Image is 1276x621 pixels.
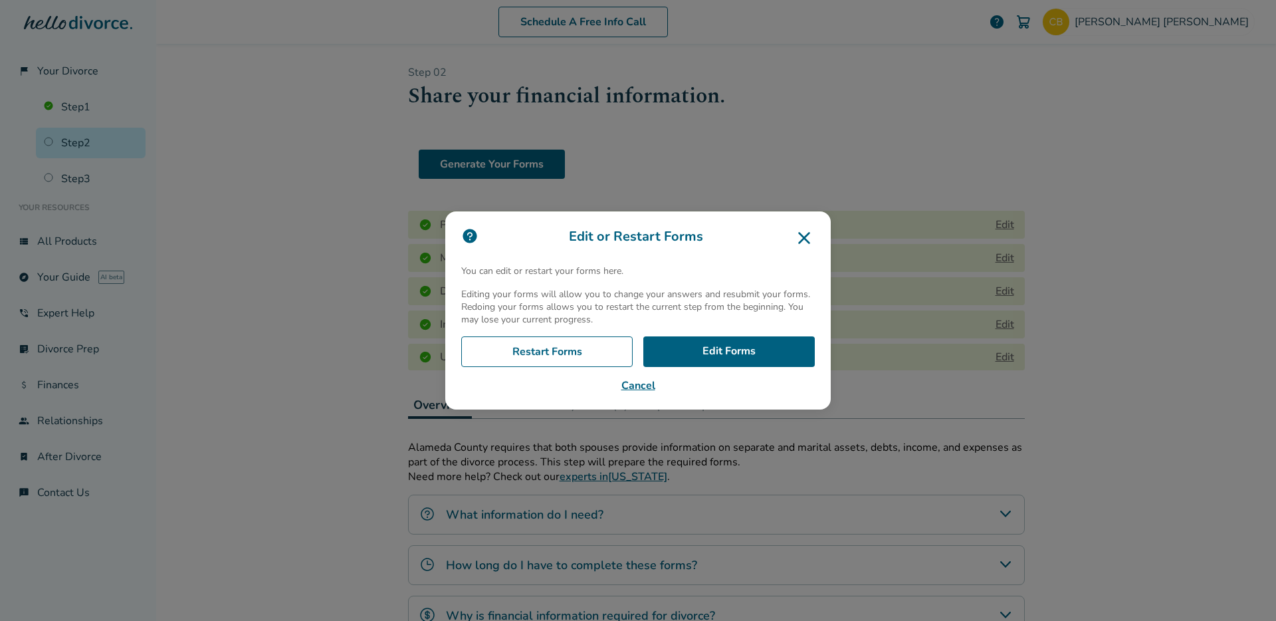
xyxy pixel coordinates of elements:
a: Restart Forms [461,336,633,367]
img: icon [461,227,478,245]
a: Edit Forms [643,336,815,367]
h3: Edit or Restart Forms [461,227,815,249]
p: Editing your forms will allow you to change your answers and resubmit your forms. Redoing your fo... [461,288,815,326]
button: Cancel [461,378,815,394]
p: You can edit or restart your forms here. [461,265,815,277]
iframe: Chat Widget [1210,557,1276,621]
